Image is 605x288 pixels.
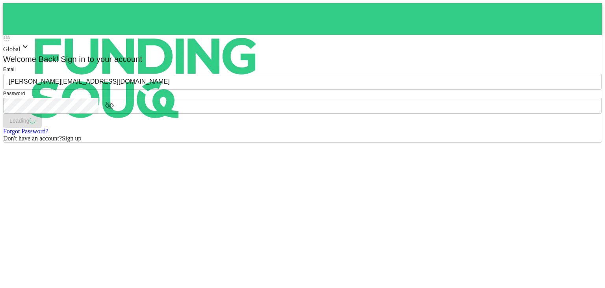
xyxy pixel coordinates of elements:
[3,128,48,135] a: Forgot Password?
[3,3,287,153] img: logo
[3,91,25,96] span: Password
[3,74,602,90] input: email
[3,55,59,64] span: Welcome Back!
[62,135,81,142] span: Sign up
[3,98,98,114] input: password
[3,67,16,72] span: Email
[59,55,143,64] span: Sign in to your account
[3,135,62,142] span: Don't have an account?
[3,3,602,35] a: logo
[3,42,602,53] div: Global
